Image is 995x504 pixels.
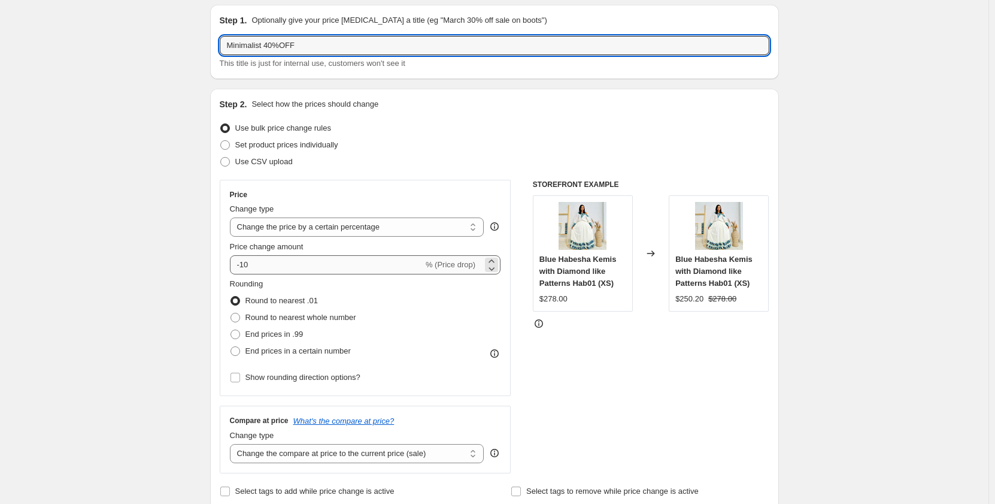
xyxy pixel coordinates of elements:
span: Price change amount [230,242,304,251]
span: Change type [230,204,274,213]
div: $250.20 [675,293,703,305]
span: Blue Habesha Kemis with Diamond like Patterns Hab01 (XS) [675,255,753,288]
input: 30% off holiday sale [220,36,769,55]
span: Select tags to add while price change is active [235,487,395,496]
img: IMG_0391_80x.jpg [559,202,606,250]
div: help [489,447,500,459]
span: Set product prices individually [235,140,338,149]
img: IMG_0391_80x.jpg [695,202,743,250]
span: Show rounding direction options? [245,373,360,382]
h2: Step 1. [220,14,247,26]
span: End prices in .99 [245,330,304,339]
span: Use bulk price change rules [235,123,331,132]
h2: Step 2. [220,98,247,110]
div: help [489,221,500,233]
p: Select how the prices should change [251,98,378,110]
h6: STOREFRONT EXAMPLE [533,180,769,189]
span: End prices in a certain number [245,346,351,355]
span: Use CSV upload [235,157,293,166]
p: Optionally give your price [MEDICAL_DATA] a title (eg "March 30% off sale on boots") [251,14,547,26]
span: Select tags to remove while price change is active [526,487,699,496]
span: Round to nearest .01 [245,296,318,305]
input: -15 [230,255,423,274]
h3: Price [230,190,247,200]
span: Round to nearest whole number [245,313,356,322]
span: Change type [230,431,274,440]
span: Rounding [230,279,263,288]
span: This title is just for internal use, customers won't see it [220,59,405,68]
button: What's the compare at price? [293,417,395,425]
strike: $278.00 [708,293,736,305]
div: $278.00 [539,293,568,305]
span: Blue Habesha Kemis with Diamond like Patterns Hab01 (XS) [539,255,617,288]
span: % (Price drop) [426,260,475,269]
h3: Compare at price [230,416,289,425]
